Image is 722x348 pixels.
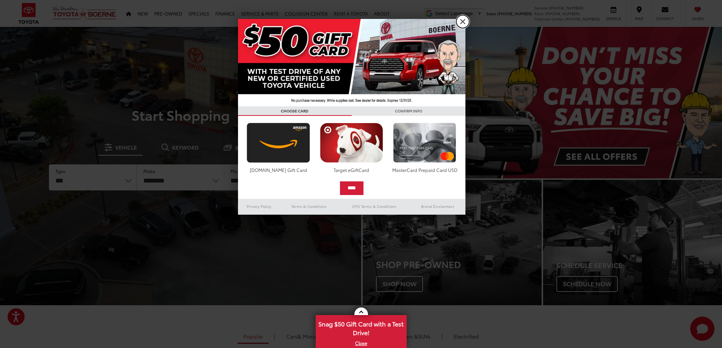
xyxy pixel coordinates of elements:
h3: CONFIRM INFO [352,106,465,116]
div: MasterCard Prepaid Card USD [391,167,458,173]
div: Target eGiftCard [318,167,385,173]
a: Brand Disclaimers [410,202,465,211]
a: Terms & Conditions [280,202,338,211]
a: SMS Terms & Conditions [338,202,410,211]
span: Snag $50 Gift Card with a Test Drive! [316,316,406,339]
img: amazoncard.png [245,123,312,163]
img: targetcard.png [318,123,385,163]
a: Privacy Policy [238,202,280,211]
img: mastercard.png [391,123,458,163]
img: 42635_top_851395.jpg [238,19,465,106]
div: [DOMAIN_NAME] Gift Card [245,167,312,173]
h3: CHOOSE CARD [238,106,352,116]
